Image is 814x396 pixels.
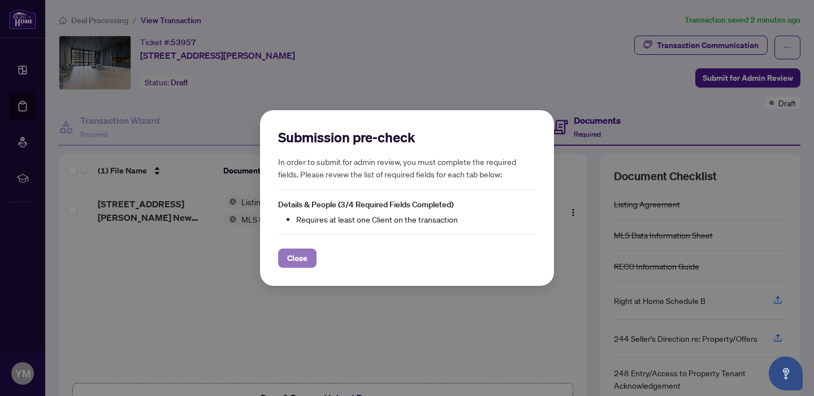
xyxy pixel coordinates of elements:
[278,128,536,146] h2: Submission pre-check
[769,356,803,390] button: Open asap
[278,155,536,180] h5: In order to submit for admin review, you must complete the required fields. Please review the lis...
[296,213,536,225] li: Requires at least one Client on the transaction
[287,249,308,267] span: Close
[278,249,317,268] button: Close
[278,199,453,210] span: Details & People (3/4 Required Fields Completed)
